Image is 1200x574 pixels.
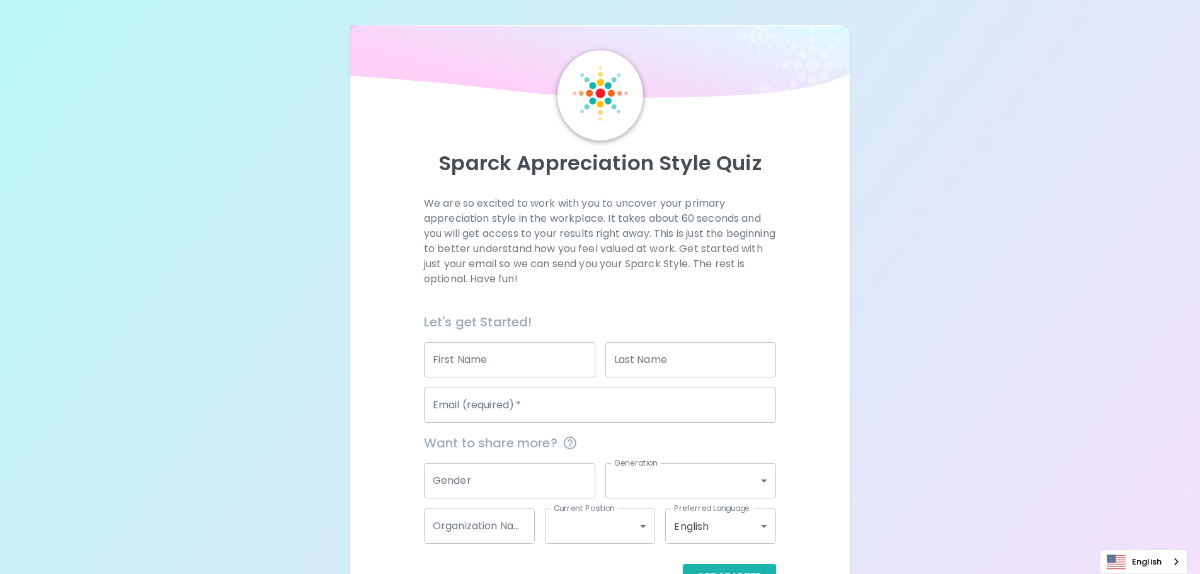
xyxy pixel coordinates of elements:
[1100,549,1187,574] div: Language
[1100,550,1187,573] a: English
[554,503,615,514] label: Current Position
[563,435,578,451] svg: This information is completely confidential and only used for aggregated appreciation studies at ...
[614,457,658,468] label: Generation
[424,196,776,287] p: We are so excited to work with you to uncover your primary appreciation style in the workplace. I...
[665,508,776,544] div: English
[674,503,750,514] label: Preferred Language
[350,25,850,104] img: wave
[1100,549,1187,574] aside: Language selected: English
[573,66,628,121] img: Sparck Logo
[424,433,776,453] span: Want to share more?
[424,312,776,332] h6: Let's get Started!
[365,151,835,176] p: Sparck Appreciation Style Quiz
